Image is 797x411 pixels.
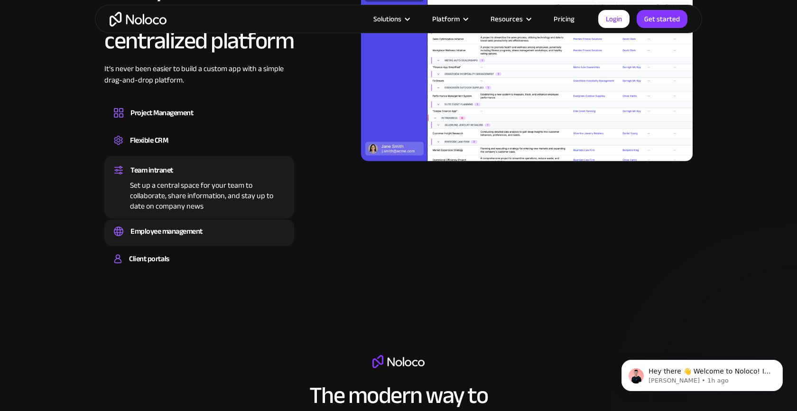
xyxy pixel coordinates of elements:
div: Resources [491,13,523,25]
div: Client portals [129,252,169,266]
iframe: Intercom notifications message [607,340,797,406]
div: Employee management [130,224,203,238]
div: Easily manage employee information, track performance, and handle HR tasks from a single platform. [114,238,285,241]
div: Flexible CRM [130,133,168,147]
a: Pricing [542,13,586,25]
div: Set up a central space for your team to collaborate, share information, and stay up to date on co... [114,177,285,211]
a: Login [598,10,630,28]
div: Platform [432,13,460,25]
div: Solutions [373,13,401,25]
div: Team intranet [130,163,173,177]
div: Platform [420,13,479,25]
a: Get started [637,10,687,28]
div: Design custom project management tools to speed up workflows, track progress, and optimize your t... [114,120,285,123]
a: home [110,12,167,27]
div: Resources [479,13,542,25]
div: Create a custom CRM that you can adapt to your business’s needs, centralize your workflows, and m... [114,147,285,150]
div: Project Management [130,106,193,120]
div: Build a secure, fully-branded, and personalized client portal that lets your customers self-serve. [114,266,285,269]
div: Solutions [361,13,420,25]
div: It’s never been easier to build a custom app with a simple drag-and-drop platform. [104,63,294,100]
